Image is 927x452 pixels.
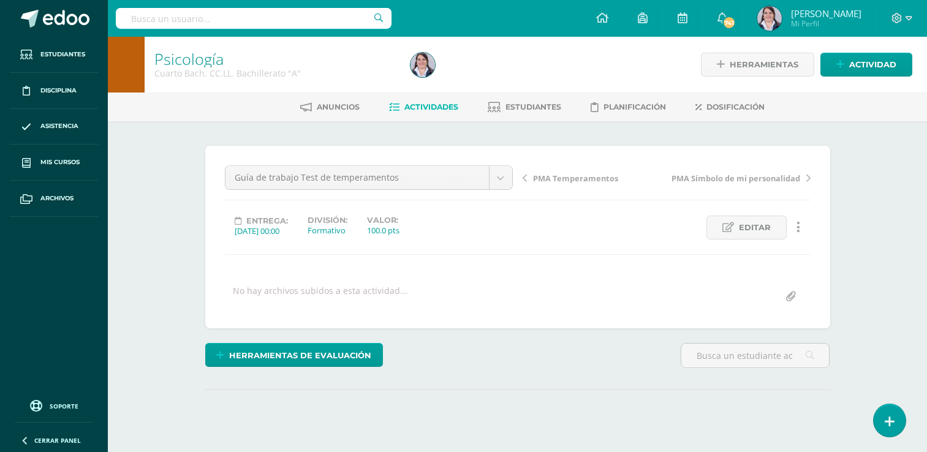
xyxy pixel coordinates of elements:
[820,53,912,77] a: Actividad
[488,97,561,117] a: Estudiantes
[695,97,765,117] a: Dosificación
[40,121,78,131] span: Asistencia
[533,173,618,184] span: PMA Temperamentos
[739,216,771,239] span: Editar
[205,343,383,367] a: Herramientas de evaluación
[367,225,399,236] div: 100.0 pts
[701,53,814,77] a: Herramientas
[10,181,98,217] a: Archivos
[235,225,288,236] div: [DATE] 00:00
[367,216,399,225] label: Valor:
[10,37,98,73] a: Estudiantes
[722,16,736,29] span: 741
[672,173,800,184] span: PMA Símbolo de mi personalidad
[667,171,811,184] a: PMA Símbolo de mi personalidad
[706,102,765,111] span: Dosificación
[591,97,666,117] a: Planificación
[154,50,396,67] h1: Psicología
[40,194,74,203] span: Archivos
[603,102,666,111] span: Planificación
[317,102,360,111] span: Anuncios
[34,436,81,445] span: Cerrar panel
[116,8,392,29] input: Busca un usuario...
[411,53,435,77] img: fcdda600d1f9d86fa9476b2715ffd3dc.png
[849,53,896,76] span: Actividad
[730,53,798,76] span: Herramientas
[154,67,396,79] div: Cuarto Bach. CC.LL. Bachillerato 'A'
[681,344,829,367] input: Busca un estudiante aquí...
[225,166,512,189] a: Guía de trabajo Test de temperamentos
[40,50,85,59] span: Estudiantes
[10,145,98,181] a: Mis cursos
[15,397,93,413] a: Soporte
[757,6,782,31] img: fcdda600d1f9d86fa9476b2715ffd3dc.png
[10,73,98,109] a: Disciplina
[229,344,371,367] span: Herramientas de evaluación
[523,171,667,184] a: PMA Temperamentos
[235,166,480,189] span: Guía de trabajo Test de temperamentos
[389,97,458,117] a: Actividades
[50,402,78,410] span: Soporte
[40,86,77,96] span: Disciplina
[404,102,458,111] span: Actividades
[233,285,407,309] div: No hay archivos subidos a esta actividad...
[154,48,224,69] a: Psicología
[505,102,561,111] span: Estudiantes
[308,225,347,236] div: Formativo
[246,216,288,225] span: Entrega:
[791,7,861,20] span: [PERSON_NAME]
[300,97,360,117] a: Anuncios
[40,157,80,167] span: Mis cursos
[791,18,861,29] span: Mi Perfil
[10,109,98,145] a: Asistencia
[308,216,347,225] label: División:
